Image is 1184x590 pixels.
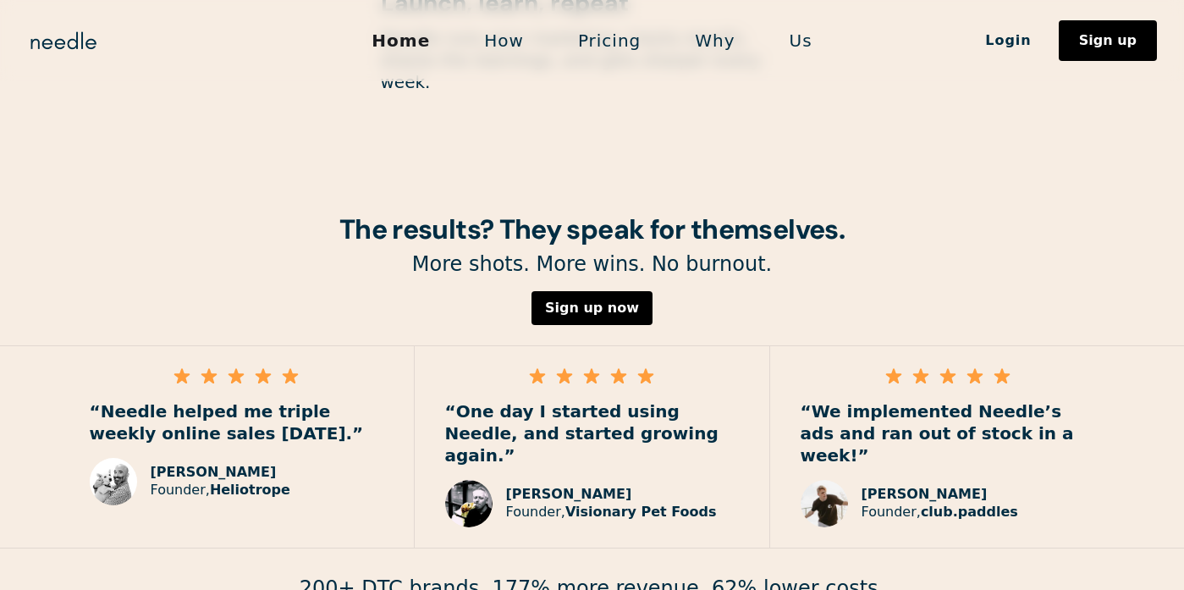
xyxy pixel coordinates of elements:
p: Founder, [862,504,1018,521]
strong: The results? They speak for themselves. [339,212,845,247]
strong: Heliotrope [210,482,290,498]
p: “Needle helped me triple weekly online sales [DATE].” [90,400,383,444]
a: Pricing [551,23,668,58]
a: Home [344,23,457,58]
a: Why [668,23,762,58]
a: Us [763,23,840,58]
div: Sign up now [545,301,639,315]
strong: Visionary Pet Foods [565,504,717,520]
p: Founder, [151,482,290,499]
div: Sign up [1079,34,1137,47]
a: How [457,23,551,58]
p: Founder, [506,504,717,521]
a: Login [958,26,1059,55]
p: “We implemented Needle’s ads and ran out of stock in a week!” [801,400,1095,466]
strong: club.paddles [921,504,1018,520]
p: “One day I started using Needle, and started growing again.” [445,400,739,466]
strong: [PERSON_NAME] [862,486,988,502]
a: Sign up [1059,20,1157,61]
strong: [PERSON_NAME] [506,486,632,502]
strong: [PERSON_NAME] [151,464,277,480]
a: Sign up now [531,291,653,325]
